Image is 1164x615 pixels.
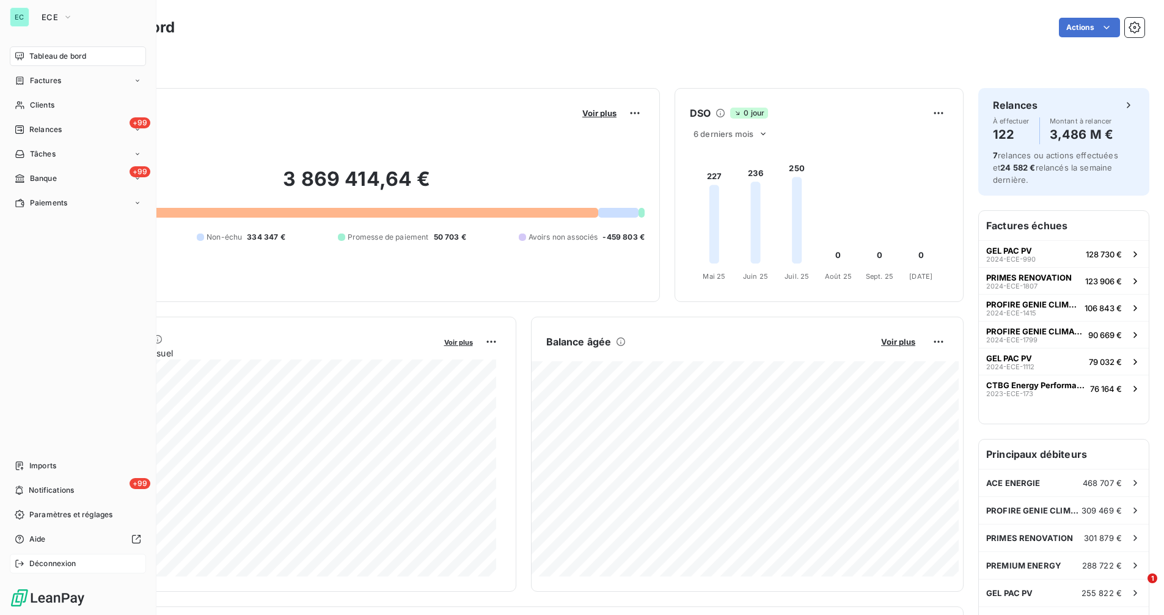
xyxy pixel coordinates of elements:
[69,167,645,204] h2: 3 869 414,64 €
[29,534,46,545] span: Aide
[993,125,1030,144] h4: 122
[979,294,1149,321] button: PROFIRE GENIE CLIMATIQUE2024-ECE-1415106 843 €
[979,240,1149,267] button: GEL PAC PV2024-ECE-990128 730 €
[1085,303,1122,313] span: 106 843 €
[1082,561,1122,570] span: 288 722 €
[993,150,1118,185] span: relances ou actions effectuées et relancés la semaine dernière.
[29,509,112,520] span: Paramètres et réglages
[10,588,86,608] img: Logo LeanPay
[866,272,893,281] tspan: Sept. 25
[986,300,1080,309] span: PROFIRE GENIE CLIMATIQUE
[546,334,612,349] h6: Balance âgée
[1086,249,1122,259] span: 128 730 €
[979,267,1149,294] button: PRIMES RENOVATION2024-ECE-1807123 906 €
[1050,125,1113,144] h4: 3,486 M €
[434,232,466,243] span: 50 703 €
[130,166,150,177] span: +99
[993,117,1030,125] span: À effectuer
[986,390,1033,397] span: 2023-ECE-173
[993,98,1038,112] h6: Relances
[30,75,61,86] span: Factures
[986,246,1032,256] span: GEL PAC PV
[529,232,598,243] span: Avoirs non associés
[690,106,711,120] h6: DSO
[29,51,86,62] span: Tableau de bord
[1122,573,1152,603] iframe: Intercom live chat
[1083,478,1122,488] span: 468 707 €
[1050,117,1113,125] span: Montant à relancer
[986,561,1061,570] span: PREMIUM ENERGY
[986,273,1072,282] span: PRIMES RENOVATION
[979,211,1149,240] h6: Factures échues
[1082,588,1122,598] span: 255 822 €
[979,348,1149,375] button: GEL PAC PV2024-ECE-111279 032 €
[42,12,58,22] span: ECE
[703,272,725,281] tspan: Mai 25
[1089,357,1122,367] span: 79 032 €
[30,149,56,160] span: Tâches
[1090,384,1122,394] span: 76 164 €
[986,380,1085,390] span: CTBG Energy Performance
[979,375,1149,402] button: CTBG Energy Performance2023-ECE-17376 164 €
[785,272,809,281] tspan: Juil. 25
[10,7,29,27] div: EC
[29,124,62,135] span: Relances
[986,533,1074,543] span: PRIMES RENOVATION
[1059,18,1120,37] button: Actions
[986,588,1033,598] span: GEL PAC PV
[30,173,57,184] span: Banque
[986,282,1038,290] span: 2024-ECE-1807
[986,353,1032,363] span: GEL PAC PV
[441,336,477,347] button: Voir plus
[986,326,1083,336] span: PROFIRE GENIE CLIMATIQUE
[69,347,436,359] span: Chiffre d'affaires mensuel
[979,321,1149,348] button: PROFIRE GENIE CLIMATIQUE2024-ECE-179990 669 €
[825,272,852,281] tspan: Août 25
[444,338,473,347] span: Voir plus
[30,100,54,111] span: Clients
[247,232,285,243] span: 334 347 €
[909,272,932,281] tspan: [DATE]
[348,232,429,243] span: Promesse de paiement
[130,478,150,489] span: +99
[986,256,1036,263] span: 2024-ECE-990
[10,529,146,549] a: Aide
[881,337,915,347] span: Voir plus
[993,150,998,160] span: 7
[29,460,56,471] span: Imports
[730,108,768,119] span: 0 jour
[979,440,1149,469] h6: Principaux débiteurs
[694,129,753,139] span: 6 derniers mois
[877,336,919,347] button: Voir plus
[1000,163,1035,172] span: 24 582 €
[582,108,617,118] span: Voir plus
[1084,533,1122,543] span: 301 879 €
[1082,506,1122,515] span: 309 469 €
[743,272,768,281] tspan: Juin 25
[29,558,76,569] span: Déconnexion
[579,108,620,119] button: Voir plus
[1085,276,1122,286] span: 123 906 €
[986,336,1038,344] span: 2024-ECE-1799
[602,232,645,243] span: -459 803 €
[1088,330,1122,340] span: 90 669 €
[130,117,150,128] span: +99
[1148,573,1157,583] span: 1
[207,232,242,243] span: Non-échu
[29,485,74,496] span: Notifications
[986,363,1034,370] span: 2024-ECE-1112
[30,197,67,208] span: Paiements
[986,309,1036,317] span: 2024-ECE-1415
[986,506,1082,515] span: PROFIRE GENIE CLIMATIQUE
[986,478,1041,488] span: ACE ENERGIE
